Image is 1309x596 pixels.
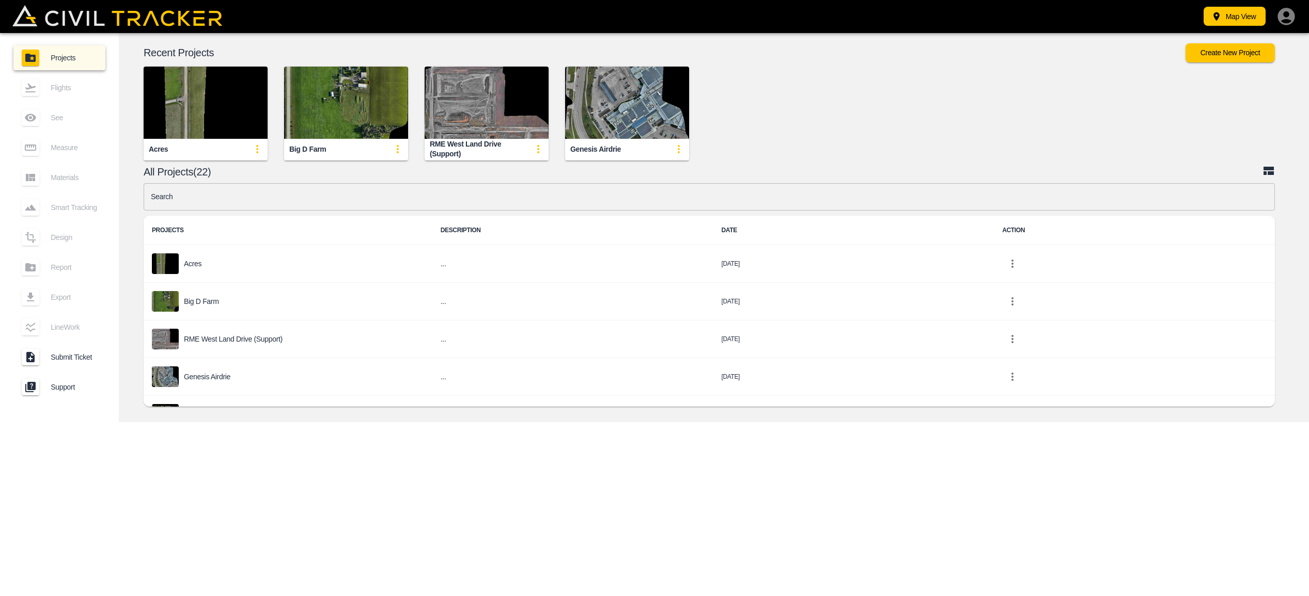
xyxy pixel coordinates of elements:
p: Big D Farm [184,297,219,305]
img: project-image [152,404,179,425]
p: Genesis Airdrie [184,373,230,381]
div: Genesis Airdrie [570,144,621,154]
div: RME West Land Drive (Support) [430,139,528,158]
button: Create New Project [1186,43,1275,62]
td: [DATE] [713,358,994,396]
a: Support [13,375,105,399]
img: Big D Farm [284,67,408,139]
h6: ... [441,257,705,270]
td: [DATE] [713,245,994,283]
img: Acres [144,67,268,139]
h6: ... [441,371,705,383]
th: PROJECTS [144,216,432,245]
p: All Projects(22) [144,168,1263,176]
img: Civil Tracker [12,5,222,27]
img: Genesis Airdrie [565,67,689,139]
p: Recent Projects [144,49,1186,57]
button: update-card-details [528,139,549,159]
button: update-card-details [247,139,268,159]
img: project-image [152,253,179,274]
td: [DATE] [713,283,994,320]
img: project-image [152,366,179,387]
th: DATE [713,216,994,245]
span: Projects [51,54,97,62]
img: project-image [152,291,179,312]
td: [DATE] [713,396,994,433]
div: Acres [149,144,168,154]
button: Map View [1204,7,1266,26]
a: Submit Ticket [13,345,105,369]
img: RME West Land Drive (Support) [425,67,549,139]
div: Big D Farm [289,144,326,154]
button: update-card-details [668,139,689,159]
th: DESCRIPTION [432,216,713,245]
td: [DATE] [713,320,994,358]
span: Support [51,383,97,391]
a: Projects [13,45,105,70]
img: project-image [152,329,179,349]
th: ACTION [994,216,1275,245]
p: RME West Land Drive (Support) [184,335,283,343]
h6: ... [441,295,705,308]
button: update-card-details [387,139,408,159]
h6: ... [441,333,705,346]
p: Acres [184,260,201,268]
span: Submit Ticket [51,353,97,361]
